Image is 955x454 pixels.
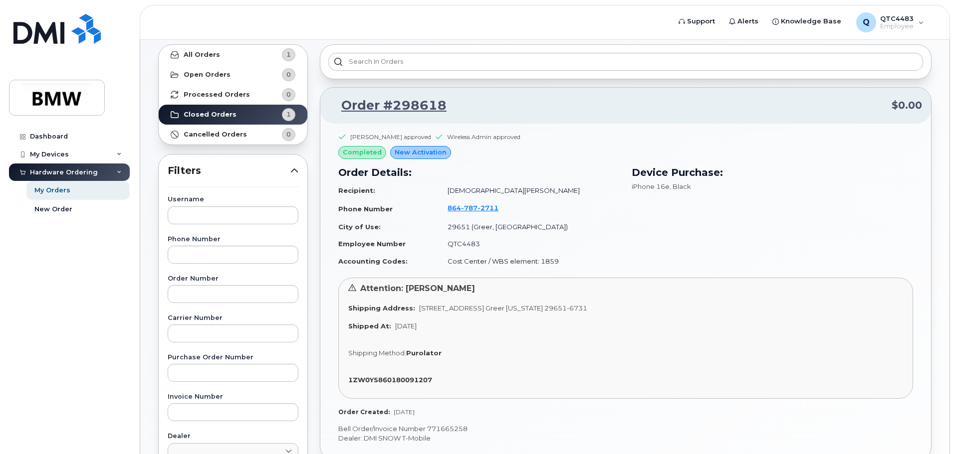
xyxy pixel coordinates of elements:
[338,205,393,213] strong: Phone Number
[722,11,765,31] a: Alerts
[338,424,913,434] p: Bell Order/Invoice Number 771665258
[448,204,510,212] a: 8647872711
[632,182,670,190] span: iPhone 16e
[159,65,307,85] a: Open Orders0
[184,131,247,139] strong: Cancelled Orders
[168,276,298,282] label: Order Number
[338,186,375,194] strong: Recipient:
[168,354,298,361] label: Purchase Order Number
[394,408,415,416] span: [DATE]
[338,257,408,265] strong: Accounting Codes:
[348,349,406,357] span: Shipping Method:
[448,204,498,212] span: 864
[168,433,298,440] label: Dealer
[348,376,432,384] strong: 1ZW0Y5860180091207
[670,182,691,190] span: , Black
[286,110,291,119] span: 1
[406,349,442,357] strong: Purolator
[286,50,291,59] span: 1
[168,394,298,400] label: Invoice Number
[329,97,447,115] a: Order #298618
[395,148,447,157] span: New Activation
[447,133,520,141] div: Wireless Admin approved
[781,16,841,26] span: Knowledge Base
[737,16,758,26] span: Alerts
[159,105,307,125] a: Closed Orders1
[159,85,307,105] a: Processed Orders0
[338,434,913,443] p: Dealer: DMI SNOW T-Mobile
[168,315,298,321] label: Carrier Number
[350,133,431,141] div: [PERSON_NAME] approved
[348,304,415,312] strong: Shipping Address:
[338,240,406,248] strong: Employee Number
[159,125,307,145] a: Cancelled Orders0
[286,130,291,139] span: 0
[184,111,237,119] strong: Closed Orders
[880,22,914,30] span: Employee
[439,218,620,236] td: 29651 (Greer, [GEOGRAPHIC_DATA])
[159,45,307,65] a: All Orders1
[477,204,498,212] span: 2711
[672,11,722,31] a: Support
[439,182,620,199] td: [DEMOGRAPHIC_DATA][PERSON_NAME]
[765,11,848,31] a: Knowledge Base
[632,165,913,180] h3: Device Purchase:
[439,235,620,253] td: QTC4483
[348,376,436,384] a: 1ZW0Y5860180091207
[184,51,220,59] strong: All Orders
[912,411,948,447] iframe: Messenger Launcher
[338,223,381,231] strong: City of Use:
[348,322,391,330] strong: Shipped At:
[880,14,914,22] span: QTC4483
[461,204,477,212] span: 787
[168,196,298,203] label: Username
[286,70,291,79] span: 0
[286,90,291,99] span: 0
[892,98,922,113] span: $0.00
[328,53,923,71] input: Search in orders
[687,16,715,26] span: Support
[849,12,931,32] div: QTC4483
[184,71,231,79] strong: Open Orders
[439,253,620,270] td: Cost Center / WBS element: 1859
[360,284,475,293] span: Attention: [PERSON_NAME]
[184,91,250,99] strong: Processed Orders
[168,163,290,178] span: Filters
[168,236,298,243] label: Phone Number
[338,165,620,180] h3: Order Details:
[863,16,870,28] span: Q
[343,148,382,157] span: completed
[419,304,587,312] span: [STREET_ADDRESS] Greer [US_STATE] 29651-6731
[338,408,390,416] strong: Order Created:
[395,322,417,330] span: [DATE]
